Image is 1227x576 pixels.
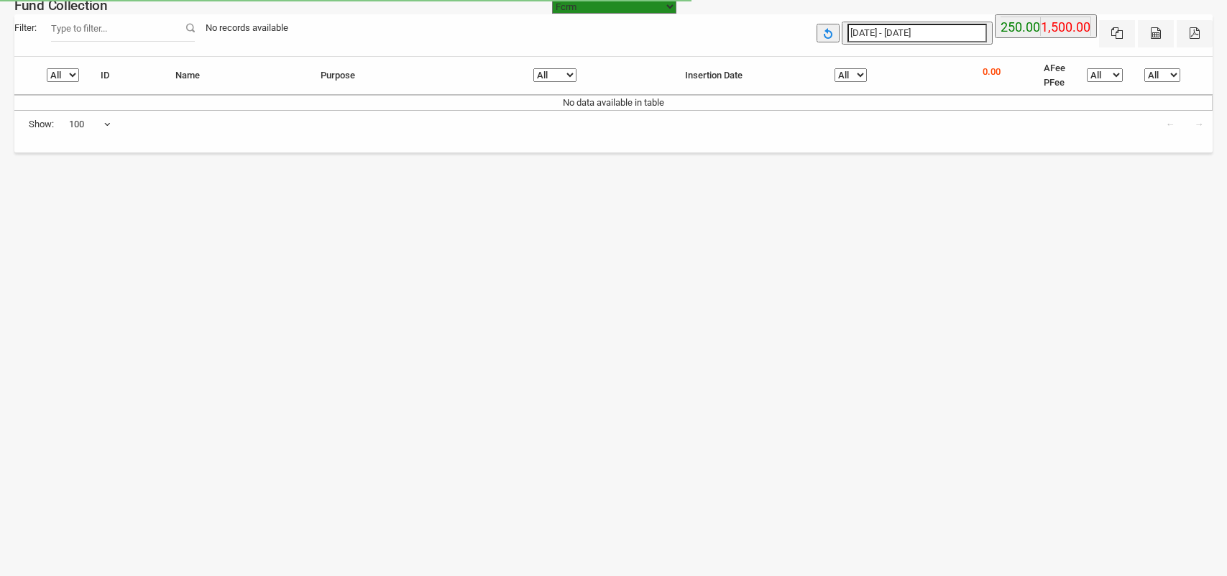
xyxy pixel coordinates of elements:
[1041,17,1090,37] label: 1,500.00
[68,111,111,138] span: 100
[195,14,299,42] div: No records available
[1044,76,1065,90] li: PFee
[1185,111,1213,138] a: →
[983,65,1001,79] p: 0.00
[674,57,824,95] th: Insertion Date
[1001,17,1040,37] label: 250.00
[69,117,111,132] span: 100
[310,57,523,95] th: Purpose
[1044,61,1065,76] li: AFee
[14,95,1213,110] td: No data available in table
[51,14,195,42] input: Filter:
[1157,111,1184,138] a: ←
[90,57,165,95] th: ID
[1099,20,1135,47] button: Excel
[1177,20,1213,47] button: Pdf
[29,117,54,132] span: Show:
[165,57,310,95] th: Name
[995,14,1097,38] button: 250.00 1,500.00
[1138,20,1174,47] button: CSV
